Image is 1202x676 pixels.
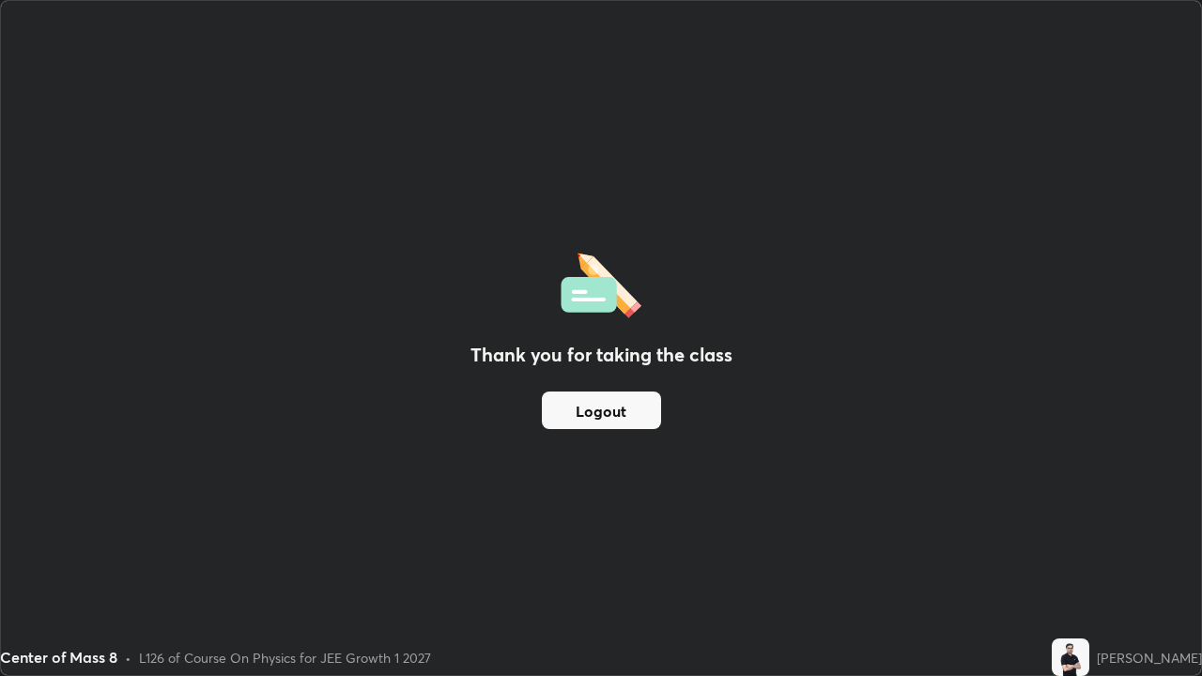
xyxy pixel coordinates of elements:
[542,392,661,429] button: Logout
[125,648,131,668] div: •
[139,648,431,668] div: L126 of Course On Physics for JEE Growth 1 2027
[561,247,641,318] img: offlineFeedback.1438e8b3.svg
[470,341,732,369] h2: Thank you for taking the class
[1097,648,1202,668] div: [PERSON_NAME]
[1052,638,1089,676] img: b499b2d2288d465e9a261f82da0a8523.jpg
